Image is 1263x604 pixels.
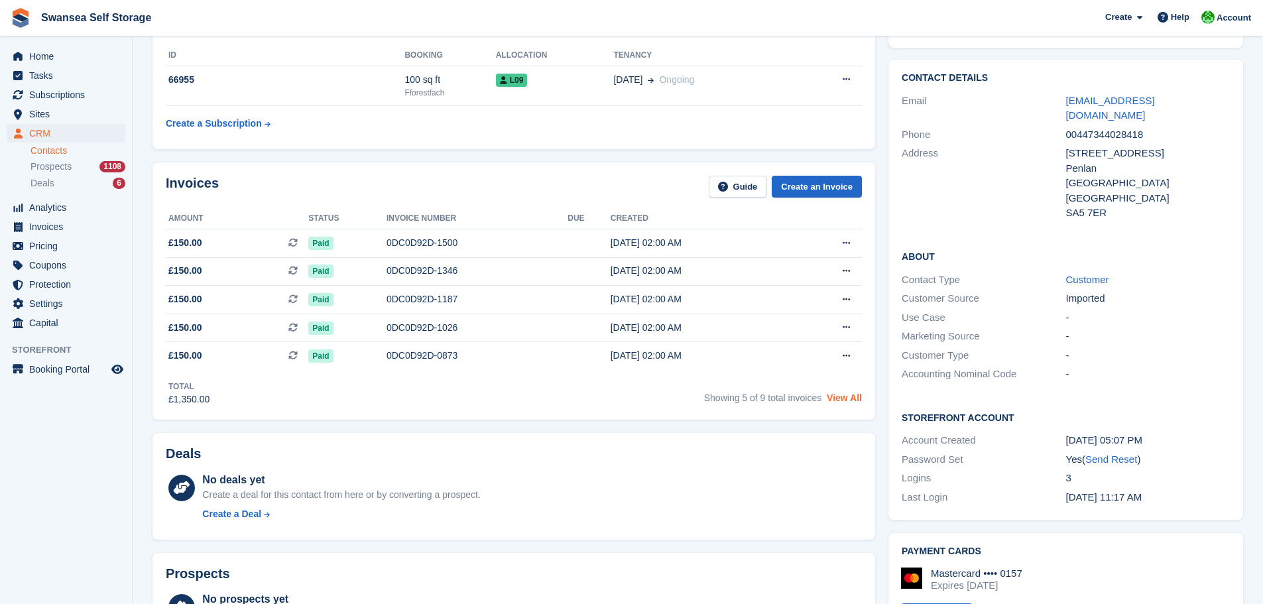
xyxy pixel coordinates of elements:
[902,291,1065,306] div: Customer Source
[1066,452,1230,467] div: Yes
[1066,206,1230,221] div: SA5 7ER
[166,208,308,229] th: Amount
[99,161,125,172] div: 1108
[308,293,333,306] span: Paid
[166,566,230,581] h2: Prospects
[29,256,109,274] span: Coupons
[931,568,1022,579] div: Mastercard •••• 0157
[30,176,125,190] a: Deals 6
[7,294,125,313] a: menu
[1066,491,1142,503] time: 2025-03-08 11:17:56 UTC
[931,579,1022,591] div: Expires [DATE]
[29,105,109,123] span: Sites
[902,471,1065,486] div: Logins
[29,275,109,294] span: Protection
[404,73,495,87] div: 100 sq ft
[901,568,922,589] img: Mastercard Logo
[902,348,1065,363] div: Customer Type
[1066,471,1230,486] div: 3
[902,272,1065,288] div: Contact Type
[109,361,125,377] a: Preview store
[611,264,792,278] div: [DATE] 02:00 AM
[308,322,333,335] span: Paid
[404,87,495,99] div: Fforestfach
[7,275,125,294] a: menu
[659,74,694,85] span: Ongoing
[30,160,72,173] span: Prospects
[202,507,261,521] div: Create a Deal
[168,393,210,406] div: £1,350.00
[1066,329,1230,344] div: -
[496,74,528,87] span: L09
[404,45,495,66] th: Booking
[611,349,792,363] div: [DATE] 02:00 AM
[29,217,109,236] span: Invoices
[7,237,125,255] a: menu
[1066,146,1230,161] div: [STREET_ADDRESS]
[1171,11,1189,24] span: Help
[1066,433,1230,448] div: [DATE] 05:07 PM
[308,349,333,363] span: Paid
[11,8,30,28] img: stora-icon-8386f47178a22dfd0bd8f6a31ec36ba5ce8667c1dd55bd0f319d3a0aa187defe.svg
[1201,11,1215,24] img: Andrew Robbins
[7,47,125,66] a: menu
[166,446,201,461] h2: Deals
[30,145,125,157] a: Contacts
[29,86,109,104] span: Subscriptions
[168,264,202,278] span: £150.00
[1066,191,1230,206] div: [GEOGRAPHIC_DATA]
[29,294,109,313] span: Settings
[387,208,568,229] th: Invoice number
[166,176,219,198] h2: Invoices
[387,349,568,363] div: 0DC0D92D-0873
[1066,291,1230,306] div: Imported
[1066,367,1230,382] div: -
[387,236,568,250] div: 0DC0D92D-1500
[902,73,1230,84] h2: Contact Details
[29,314,109,332] span: Capital
[166,111,271,136] a: Create a Subscription
[1066,161,1230,176] div: Penlan
[902,146,1065,221] div: Address
[1105,11,1132,24] span: Create
[202,488,480,502] div: Create a deal for this contact from here or by converting a prospect.
[772,176,862,198] a: Create an Invoice
[611,292,792,306] div: [DATE] 02:00 AM
[29,237,109,255] span: Pricing
[36,7,156,29] a: Swansea Self Storage
[827,393,862,403] a: View All
[902,127,1065,143] div: Phone
[387,264,568,278] div: 0DC0D92D-1346
[7,105,125,123] a: menu
[611,236,792,250] div: [DATE] 02:00 AM
[29,66,109,85] span: Tasks
[1217,11,1251,25] span: Account
[1066,310,1230,326] div: -
[30,177,54,190] span: Deals
[902,433,1065,448] div: Account Created
[29,47,109,66] span: Home
[568,208,610,229] th: Due
[902,490,1065,505] div: Last Login
[7,86,125,104] a: menu
[7,217,125,236] a: menu
[7,124,125,143] a: menu
[168,321,202,335] span: £150.00
[1066,95,1155,121] a: [EMAIL_ADDRESS][DOMAIN_NAME]
[202,507,480,521] a: Create a Deal
[613,45,798,66] th: Tenancy
[308,237,333,250] span: Paid
[611,208,792,229] th: Created
[29,360,109,379] span: Booking Portal
[902,310,1065,326] div: Use Case
[902,410,1230,424] h2: Storefront Account
[7,360,125,379] a: menu
[709,176,767,198] a: Guide
[1085,453,1137,465] a: Send Reset
[166,45,404,66] th: ID
[496,45,614,66] th: Allocation
[611,321,792,335] div: [DATE] 02:00 AM
[168,381,210,393] div: Total
[1082,453,1140,465] span: ( )
[613,73,642,87] span: [DATE]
